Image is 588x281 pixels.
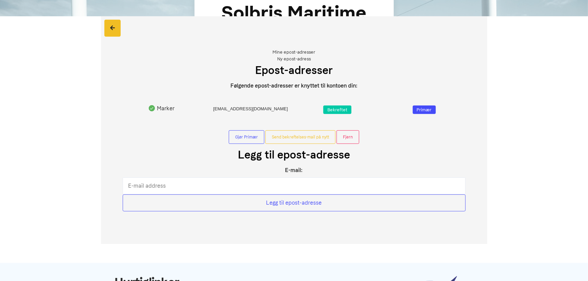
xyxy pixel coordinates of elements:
input: E-mail address [123,177,466,194]
button: Gjør Primær [229,130,264,144]
button: Fjern [337,130,359,144]
div: [EMAIL_ADDRESS][DOMAIN_NAME] [207,106,294,114]
h2: Legg til epost-adresse [123,147,466,163]
button: Legg til epost-adresse [123,194,466,211]
span: Bekreftet [323,106,351,114]
span: Primær [413,106,436,114]
button: Send bekreftelses-mail på nytt [265,130,336,144]
label: E-mail: [285,166,303,175]
label: Marker [149,106,175,111]
p: Følgende epost-adresser er knyttet til kontoen din: [117,81,471,90]
div: Ny epost-adress [117,56,471,62]
div: Mine epost-adresser [117,49,471,56]
h2: Epost-adresser [117,62,471,78]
